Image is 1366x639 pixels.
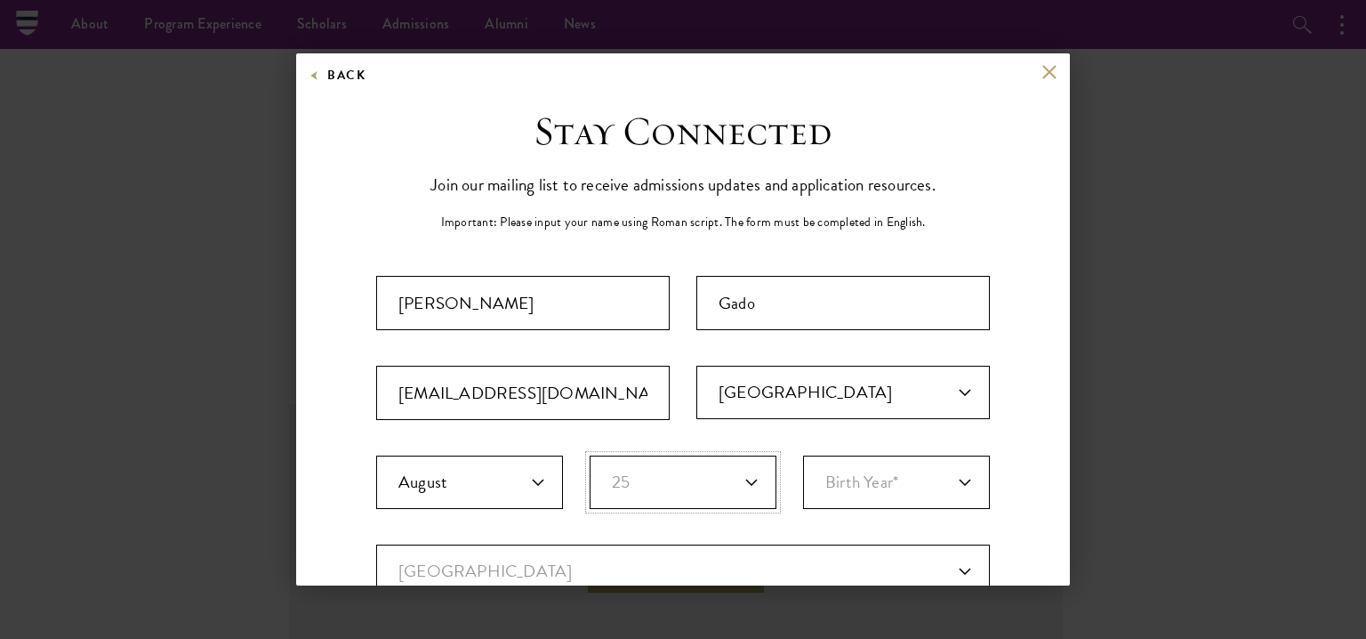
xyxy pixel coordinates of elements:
select: Day [590,456,776,509]
button: Back [309,64,366,86]
select: Month [376,456,563,509]
h3: Stay Connected [534,107,832,157]
p: Important: Please input your name using Roman script. The form must be completed in English. [441,213,926,231]
div: Primary Citizenship* [696,366,990,420]
div: Birthdate* [376,456,990,545]
p: Join our mailing list to receive admissions updates and application resources. [430,170,936,199]
input: Email Address* [376,366,670,420]
input: First Name* [376,276,670,330]
input: Last Name* [696,276,990,330]
div: Last Name (Family Name)* [696,276,990,330]
select: Year [803,456,990,509]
